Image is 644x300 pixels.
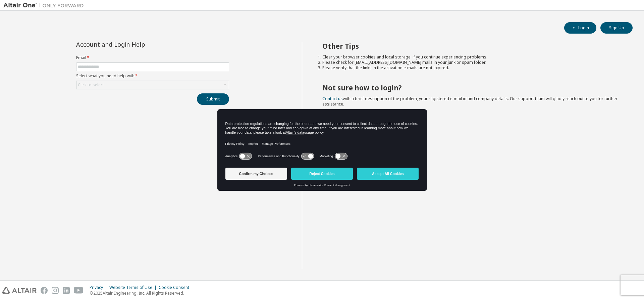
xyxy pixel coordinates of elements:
li: Clear your browser cookies and local storage, if you continue experiencing problems. [322,54,621,60]
img: Altair One [3,2,87,9]
div: Account and Login Help [76,42,199,47]
button: Submit [197,93,229,105]
a: Contact us [322,96,343,101]
span: with a brief description of the problem, your registered e-mail id and company details. Our suppo... [322,96,618,107]
div: Click to select [76,81,229,89]
img: instagram.svg [52,287,59,294]
button: Sign Up [600,22,633,34]
img: youtube.svg [74,287,84,294]
div: Cookie Consent [159,285,193,290]
img: altair_logo.svg [2,287,37,294]
h2: Other Tips [322,42,621,50]
button: Login [564,22,596,34]
div: Privacy [90,285,109,290]
label: Select what you need help with [76,73,229,79]
li: Please check for [EMAIL_ADDRESS][DOMAIN_NAME] mails in your junk or spam folder. [322,60,621,65]
p: © 2025 Altair Engineering, Inc. All Rights Reserved. [90,290,193,296]
div: Click to select [78,82,104,88]
img: linkedin.svg [63,287,70,294]
h2: Not sure how to login? [322,83,621,92]
li: Please verify that the links in the activation e-mails are not expired. [322,65,621,71]
div: Website Terms of Use [109,285,159,290]
img: facebook.svg [41,287,48,294]
label: Email [76,55,229,60]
